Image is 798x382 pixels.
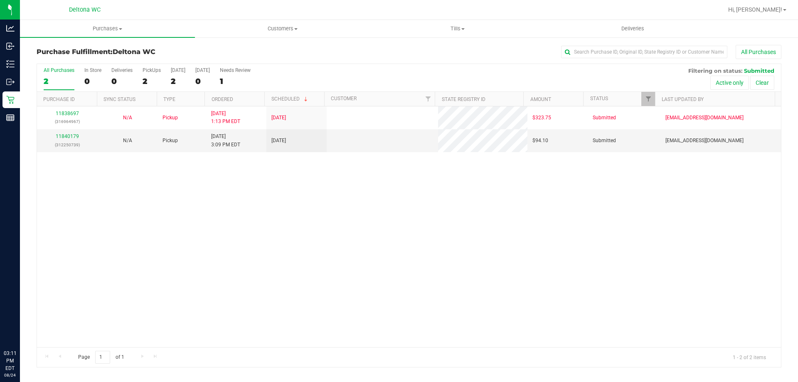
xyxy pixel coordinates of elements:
[143,76,161,86] div: 2
[123,138,132,143] span: Not Applicable
[84,67,101,73] div: In Store
[271,114,286,122] span: [DATE]
[4,372,16,378] p: 08/24
[103,96,135,102] a: Sync Status
[163,96,175,102] a: Type
[610,25,655,32] span: Deliveries
[195,76,210,86] div: 0
[532,114,551,122] span: $323.75
[111,76,133,86] div: 0
[171,67,185,73] div: [DATE]
[530,96,551,102] a: Amount
[195,20,370,37] a: Customers
[163,137,178,145] span: Pickup
[113,48,155,56] span: Deltona WC
[726,351,773,363] span: 1 - 2 of 2 items
[44,76,74,86] div: 2
[220,67,251,73] div: Needs Review
[532,137,548,145] span: $94.10
[211,110,240,126] span: [DATE] 1:13 PM EDT
[6,24,15,32] inline-svg: Analytics
[220,76,251,86] div: 1
[111,67,133,73] div: Deliveries
[271,96,309,102] a: Scheduled
[6,60,15,68] inline-svg: Inventory
[561,46,727,58] input: Search Purchase ID, Original ID, State Registry ID or Customer Name...
[163,114,178,122] span: Pickup
[331,96,357,101] a: Customer
[123,115,132,121] span: Not Applicable
[195,25,369,32] span: Customers
[84,76,101,86] div: 0
[6,113,15,122] inline-svg: Reports
[37,48,285,56] h3: Purchase Fulfillment:
[665,114,744,122] span: [EMAIL_ADDRESS][DOMAIN_NAME]
[6,78,15,86] inline-svg: Outbound
[728,6,782,13] span: Hi, [PERSON_NAME]!
[744,67,774,74] span: Submitted
[593,137,616,145] span: Submitted
[662,96,704,102] a: Last Updated By
[43,96,75,102] a: Purchase ID
[42,118,92,126] p: (316964967)
[370,20,545,37] a: Tills
[590,96,608,101] a: Status
[71,351,131,364] span: Page of 1
[8,315,33,340] iframe: Resource center
[20,25,195,32] span: Purchases
[44,67,74,73] div: All Purchases
[6,96,15,104] inline-svg: Retail
[20,20,195,37] a: Purchases
[750,76,774,90] button: Clear
[56,111,79,116] a: 11838697
[69,6,101,13] span: Deltona WC
[4,350,16,372] p: 03:11 PM EDT
[42,141,92,149] p: (312250739)
[421,92,435,106] a: Filter
[370,25,544,32] span: Tills
[123,137,132,145] button: N/A
[212,96,233,102] a: Ordered
[665,137,744,145] span: [EMAIL_ADDRESS][DOMAIN_NAME]
[211,133,240,148] span: [DATE] 3:09 PM EDT
[710,76,749,90] button: Active only
[442,96,485,102] a: State Registry ID
[6,42,15,50] inline-svg: Inbound
[143,67,161,73] div: PickUps
[123,114,132,122] button: N/A
[688,67,742,74] span: Filtering on status:
[545,20,720,37] a: Deliveries
[195,67,210,73] div: [DATE]
[736,45,781,59] button: All Purchases
[95,351,110,364] input: 1
[56,133,79,139] a: 11840179
[593,114,616,122] span: Submitted
[641,92,655,106] a: Filter
[271,137,286,145] span: [DATE]
[171,76,185,86] div: 2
